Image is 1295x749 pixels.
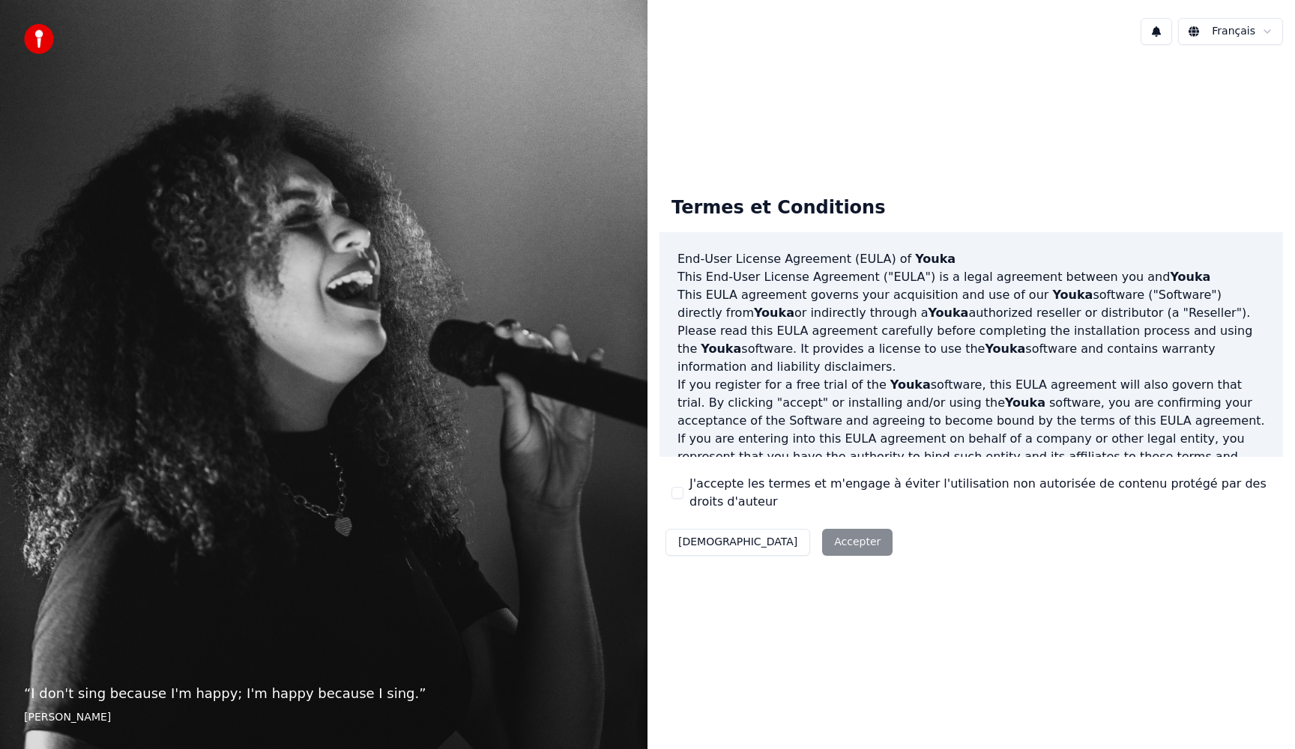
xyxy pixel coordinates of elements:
span: Youka [928,306,968,320]
span: Youka [1170,270,1210,284]
span: Youka [890,377,931,392]
img: youka [24,24,54,54]
div: Termes et Conditions [659,184,897,232]
button: [DEMOGRAPHIC_DATA] [665,529,810,556]
p: Please read this EULA agreement carefully before completing the installation process and using th... [677,322,1265,376]
span: Youka [701,342,741,356]
footer: [PERSON_NAME] [24,710,624,725]
span: Youka [754,306,794,320]
span: Youka [915,252,956,266]
label: J'accepte les termes et m'engage à éviter l'utilisation non autorisée de contenu protégé par des ... [689,475,1271,511]
h3: End-User License Agreement (EULA) of [677,250,1265,268]
span: Youka [985,342,1025,356]
span: Youka [1052,288,1093,302]
p: If you register for a free trial of the software, this EULA agreement will also govern that trial... [677,376,1265,430]
p: “ I don't sing because I'm happy; I'm happy because I sing. ” [24,683,624,704]
p: If you are entering into this EULA agreement on behalf of a company or other legal entity, you re... [677,430,1265,520]
span: Youka [1005,395,1045,410]
p: This EULA agreement governs your acquisition and use of our software ("Software") directly from o... [677,286,1265,322]
p: This End-User License Agreement ("EULA") is a legal agreement between you and [677,268,1265,286]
